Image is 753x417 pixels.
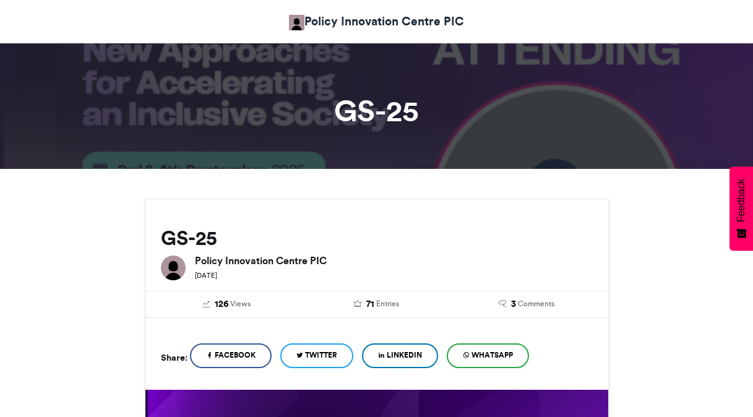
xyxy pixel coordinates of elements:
[280,343,353,368] a: Twitter
[215,350,256,361] span: Facebook
[387,350,422,361] span: LinkedIn
[447,343,529,368] a: WhatsApp
[215,298,228,311] span: 126
[289,15,304,30] img: Policy Innovation Centre PIC
[161,298,293,311] a: 126 Views
[33,96,720,126] h1: GS-25
[518,298,554,309] span: Comments
[305,350,337,361] span: Twitter
[461,298,593,311] a: 3 Comments
[195,271,217,280] small: [DATE]
[376,298,399,309] span: Entries
[736,179,747,222] span: Feedback
[161,256,186,280] img: Policy Innovation Centre PIC
[289,12,464,30] a: Policy Innovation Centre PIC
[161,227,593,249] h2: GS-25
[511,298,516,311] span: 3
[471,350,513,361] span: WhatsApp
[311,298,442,311] a: 71 Entries
[230,298,251,309] span: Views
[729,166,753,251] button: Feedback - Show survey
[366,298,374,311] span: 71
[195,256,593,265] h6: Policy Innovation Centre PIC
[362,343,438,368] a: LinkedIn
[161,350,187,366] h5: Share:
[190,343,272,368] a: Facebook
